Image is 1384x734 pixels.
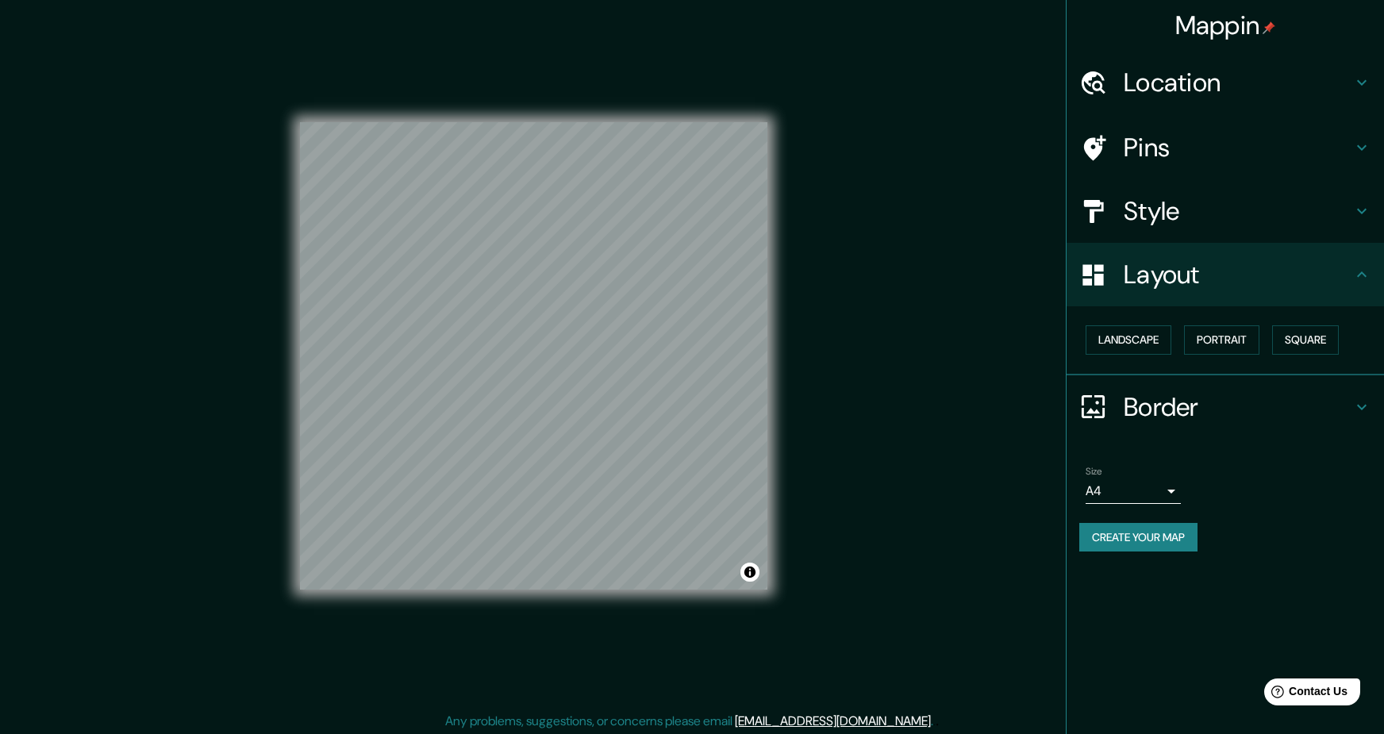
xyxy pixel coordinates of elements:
h4: Location [1124,67,1352,98]
button: Toggle attribution [740,563,759,582]
h4: Layout [1124,259,1352,290]
h4: Pins [1124,132,1352,163]
iframe: Help widget launcher [1243,672,1367,717]
h4: Style [1124,195,1352,227]
div: . [933,712,936,731]
button: Portrait [1184,325,1259,355]
button: Square [1272,325,1339,355]
div: Layout [1067,243,1384,306]
div: Border [1067,375,1384,439]
div: A4 [1086,478,1181,504]
h4: Mappin [1175,10,1276,41]
img: pin-icon.png [1263,21,1275,34]
label: Size [1086,464,1102,478]
button: Landscape [1086,325,1171,355]
p: Any problems, suggestions, or concerns please email . [445,712,933,731]
a: [EMAIL_ADDRESS][DOMAIN_NAME] [735,713,931,729]
div: Pins [1067,116,1384,179]
div: Style [1067,179,1384,243]
div: . [936,712,939,731]
div: Location [1067,51,1384,114]
button: Create your map [1079,523,1198,552]
h4: Border [1124,391,1352,423]
canvas: Map [300,122,767,590]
